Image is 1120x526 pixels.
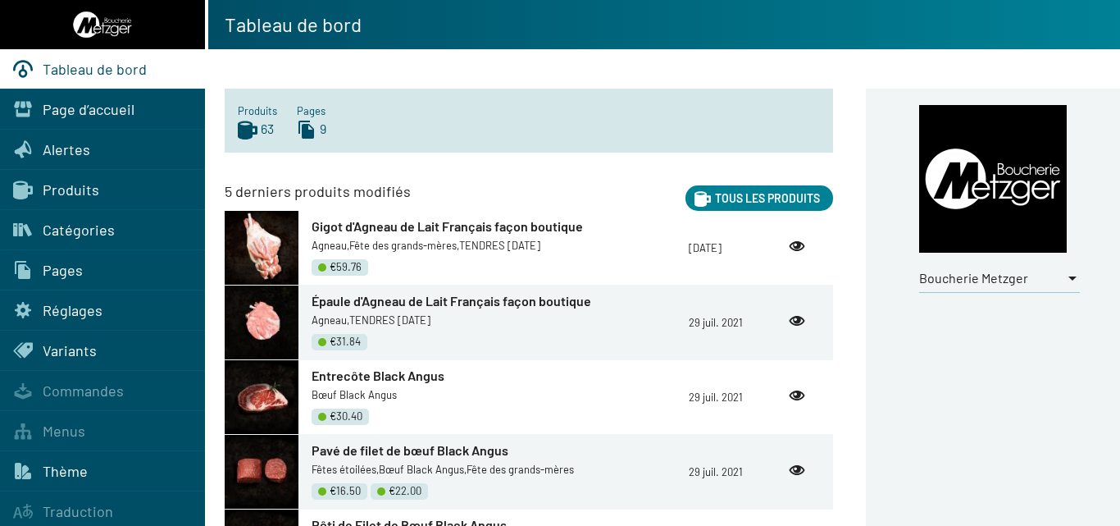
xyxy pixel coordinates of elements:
h1: Tableau de bord [208,11,362,38]
span: Boucherie Metzger [919,270,1028,286]
span: Catégories [43,221,115,239]
span: Bœuf Black Angus [312,388,397,401]
span: Entrecôte Black Angus [312,368,444,383]
a: Tous les produits [685,185,833,211]
span: Pages [297,102,326,120]
img: metzger-icon-img.png [919,105,1067,253]
a: Pavé de filet de bœuf Black Angus [312,441,689,460]
span: Fête des grands-mères, [349,239,459,252]
span: 9 [320,120,326,140]
span: Tous les produits [715,191,820,205]
span: Pages [43,261,83,279]
a: [DATE] [689,241,722,254]
h3: 5 derniers produits modifiés [225,181,411,211]
span: Réglages [43,301,102,319]
span: €30.40 [330,409,362,424]
span: 63 [261,120,274,140]
a: 29 juil. 2021 [689,391,743,404]
span: TENDRES [DATE] [349,313,430,327]
span: Gigot d'Agneau de Lait Français façon boutique [312,218,583,234]
img: 805.jpg [225,360,298,434]
span: Thème [43,462,88,480]
span: Fêtes étoilées, [312,463,379,476]
span: Alertes [43,140,90,158]
img: Agneau%20Epaule.jpg [225,286,298,359]
span: Produits [238,102,277,120]
span: Fête des grands-mères [467,463,574,476]
span: €22.00 [389,483,421,499]
span: Bœuf Black Angus, [379,463,467,476]
a: Gigot d'Agneau de Lait Français façon boutique [312,217,689,236]
span: TENDRES [DATE] [459,239,540,252]
span: Agneau, [312,313,349,327]
span: €59.76 [330,259,362,275]
span: Épaule d'Agneau de Lait Français façon boutique [312,293,591,309]
span: Tableau de bord [43,60,147,78]
span: Agneau, [312,239,349,252]
img: 807-808.jpg [225,435,298,509]
a: 29 juil. 2021 [689,465,743,478]
span: Page d’accueil [43,100,134,118]
a: Entrecôte Black Angus [312,367,689,385]
img: Agneau-Aveyronnais-Gigot.png [225,211,298,285]
span: Produits [43,181,99,199]
span: Pavé de filet de bœuf Black Angus [312,442,508,458]
span: Variants [43,341,97,359]
a: Épaule d'Agneau de Lait Français façon boutique [312,292,689,310]
span: €31.84 [330,334,361,350]
span: €16.50 [330,483,361,499]
a: 29 juil. 2021 [689,316,743,329]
